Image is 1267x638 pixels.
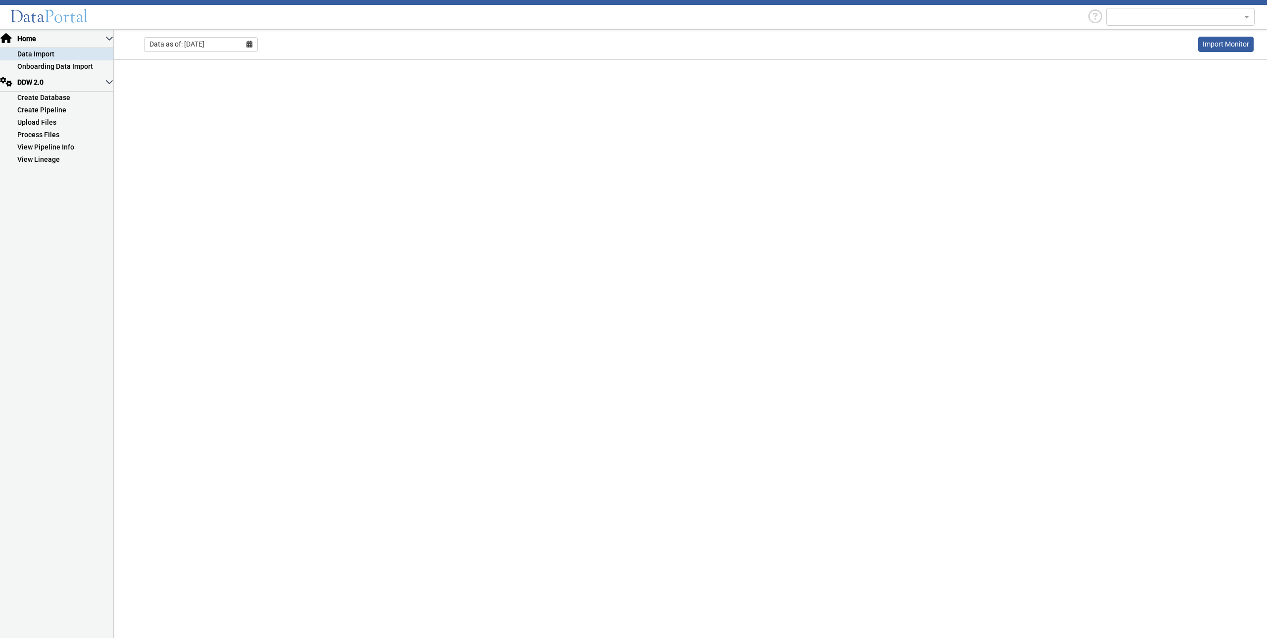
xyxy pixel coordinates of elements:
[45,6,88,27] span: Portal
[16,77,105,88] span: DDW 2.0
[10,6,45,27] span: Data
[16,34,105,44] span: Home
[1198,37,1254,52] a: This is available for Darling Employees only
[149,39,204,49] span: Data as of: [DATE]
[1106,8,1255,26] ng-select: null
[1084,7,1106,27] div: Help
